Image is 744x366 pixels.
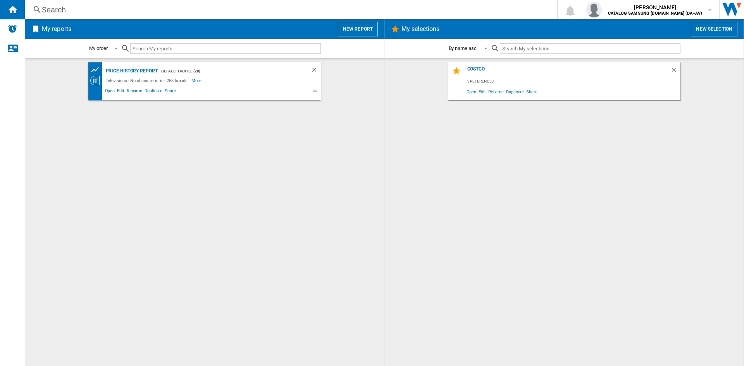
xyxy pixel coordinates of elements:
input: Search My reports [130,43,321,54]
span: Edit [477,86,487,97]
div: Price History Report [104,66,158,76]
span: Open [104,87,116,96]
div: My order [89,45,108,51]
b: CATALOG SAMSUNG [DOMAIN_NAME] (DA+AV) [608,11,702,16]
h2: My reports [40,22,73,36]
div: Televisions - No characteristic - 258 brands [104,76,192,85]
span: Share [525,86,539,97]
span: More [191,76,203,85]
div: By name asc. [449,45,478,51]
img: alerts-logo.svg [8,24,17,33]
span: [PERSON_NAME] [608,3,702,11]
button: New selection [691,22,737,36]
div: Category View [90,76,104,85]
span: Edit [116,87,126,96]
div: - Default profile (28) [158,66,295,76]
span: Rename [126,87,143,96]
input: Search My selections [500,43,680,54]
div: Search [42,4,537,15]
div: Delete [670,66,680,77]
div: Delete [311,66,321,76]
span: Share [164,87,177,96]
div: Costco [465,66,670,77]
img: profile.jpg [586,2,602,17]
div: 3 references [465,77,680,86]
span: Duplicate [143,87,164,96]
div: Product prices grid [90,65,104,75]
h2: My selections [400,22,441,36]
button: New report [338,22,378,36]
span: Duplicate [505,86,525,97]
span: Open [465,86,478,97]
span: Rename [487,86,505,97]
